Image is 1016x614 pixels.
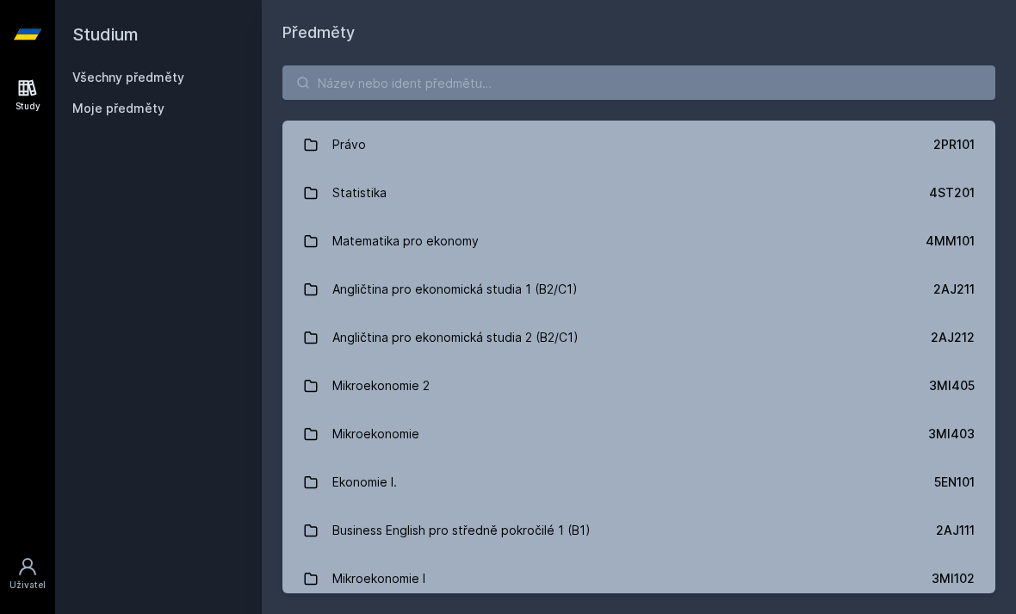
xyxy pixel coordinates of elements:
[282,21,995,45] h1: Předměty
[282,121,995,169] a: Právo 2PR101
[332,320,579,355] div: Angličtina pro ekonomická studia 2 (B2/C1)
[282,217,995,265] a: Matematika pro ekonomy 4MM101
[282,313,995,362] a: Angličtina pro ekonomická studia 2 (B2/C1) 2AJ212
[282,362,995,410] a: Mikroekonomie 2 3MI405
[934,474,975,491] div: 5EN101
[929,377,975,394] div: 3MI405
[72,70,184,84] a: Všechny předměty
[282,65,995,100] input: Název nebo ident předmětu…
[332,561,425,596] div: Mikroekonomie I
[933,136,975,153] div: 2PR101
[932,570,975,587] div: 3MI102
[929,184,975,202] div: 4ST201
[332,176,387,210] div: Statistika
[332,369,430,403] div: Mikroekonomie 2
[282,555,995,603] a: Mikroekonomie I 3MI102
[9,579,46,592] div: Uživatel
[3,548,52,600] a: Uživatel
[928,425,975,443] div: 3MI403
[282,265,995,313] a: Angličtina pro ekonomická studia 1 (B2/C1) 2AJ211
[931,329,975,346] div: 2AJ212
[933,281,975,298] div: 2AJ211
[282,458,995,506] a: Ekonomie I. 5EN101
[926,233,975,250] div: 4MM101
[332,513,591,548] div: Business English pro středně pokročilé 1 (B1)
[72,100,164,117] span: Moje předměty
[15,100,40,113] div: Study
[282,169,995,217] a: Statistika 4ST201
[332,224,479,258] div: Matematika pro ekonomy
[936,522,975,539] div: 2AJ111
[332,272,578,307] div: Angličtina pro ekonomická studia 1 (B2/C1)
[282,410,995,458] a: Mikroekonomie 3MI403
[332,465,397,499] div: Ekonomie I.
[282,506,995,555] a: Business English pro středně pokročilé 1 (B1) 2AJ111
[332,127,366,162] div: Právo
[332,417,419,451] div: Mikroekonomie
[3,69,52,121] a: Study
